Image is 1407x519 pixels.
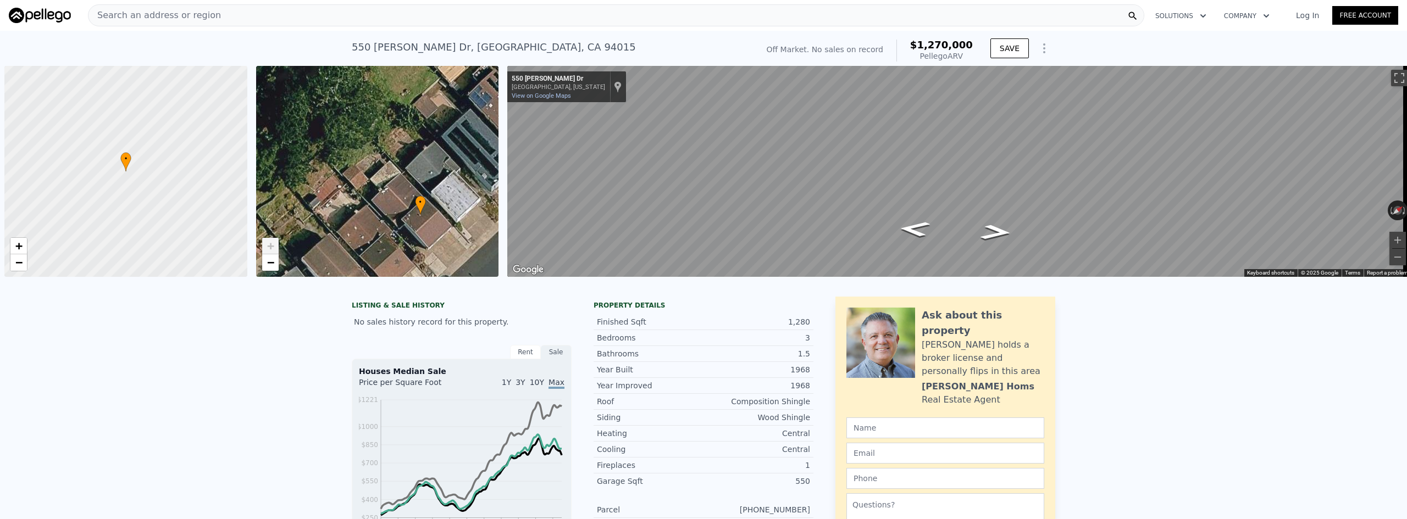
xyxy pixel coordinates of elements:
div: Off Market. No sales on record [767,44,883,55]
a: Terms (opens in new tab) [1345,270,1360,276]
tspan: $850 [361,441,378,449]
div: Property details [594,301,813,310]
div: Pellego ARV [910,51,973,62]
div: 550 [PERSON_NAME] Dr [512,75,605,83]
div: Roof [597,396,703,407]
a: Zoom out [262,254,279,271]
span: + [15,239,23,253]
button: Zoom in [1389,232,1406,248]
input: Email [846,443,1044,464]
div: 550 [PERSON_NAME] Dr , [GEOGRAPHIC_DATA] , CA 94015 [352,40,636,55]
span: $1,270,000 [910,39,973,51]
input: Phone [846,468,1044,489]
button: Rotate counterclockwise [1388,200,1394,220]
div: Garage Sqft [597,476,703,487]
div: LISTING & SALE HISTORY [352,301,572,312]
div: Ask about this property [922,308,1044,338]
div: Central [703,444,810,455]
div: Siding [597,412,703,423]
a: Open this area in Google Maps (opens a new window) [510,263,546,277]
div: Central [703,428,810,439]
div: Cooling [597,444,703,455]
button: Show Options [1033,37,1055,59]
span: • [415,197,426,207]
input: Name [846,417,1044,438]
div: [PERSON_NAME] Homs [922,380,1034,393]
button: Company [1215,6,1278,26]
div: • [415,196,426,215]
a: Zoom in [10,238,27,254]
div: [PERSON_NAME] holds a broker license and personally flips in this area [922,338,1044,378]
a: Log In [1283,10,1332,21]
div: Houses Median Sale [359,366,564,377]
button: Keyboard shortcuts [1247,269,1294,277]
path: Go Southwest, Verducci Dr [885,217,943,240]
div: [PHONE_NUMBER] [703,504,810,515]
span: − [15,255,23,269]
span: • [120,154,131,164]
div: Year Improved [597,380,703,391]
span: 3Y [516,378,525,387]
path: Go Northeast, Verducci Dr [967,221,1025,243]
div: No sales history record for this property. [352,312,572,332]
span: + [267,239,274,253]
div: 1968 [703,380,810,391]
img: Pellego [9,8,71,23]
button: Solutions [1146,6,1215,26]
div: Bedrooms [597,332,703,343]
div: 3 [703,332,810,343]
div: Year Built [597,364,703,375]
div: Real Estate Agent [922,393,1000,406]
span: 1Y [502,378,511,387]
div: 1,280 [703,316,810,327]
span: 10Y [530,378,544,387]
div: Composition Shingle [703,396,810,407]
span: © 2025 Google [1301,270,1338,276]
div: Fireplaces [597,460,703,471]
img: Google [510,263,546,277]
div: • [120,152,131,171]
tspan: $1221 [357,396,378,404]
button: SAVE [990,38,1029,58]
div: 550 [703,476,810,487]
div: Rent [510,345,541,359]
div: Bathrooms [597,348,703,359]
tspan: $400 [361,496,378,504]
div: Heating [597,428,703,439]
div: Finished Sqft [597,316,703,327]
a: Zoom in [262,238,279,254]
a: Free Account [1332,6,1398,25]
a: Show location on map [614,81,622,93]
div: Sale [541,345,572,359]
div: 1 [703,460,810,471]
tspan: $550 [361,477,378,485]
a: View on Google Maps [512,92,571,99]
tspan: $700 [361,459,378,467]
div: [GEOGRAPHIC_DATA], [US_STATE] [512,83,605,91]
a: Zoom out [10,254,27,271]
span: Search an address or region [88,9,221,22]
span: − [267,255,274,269]
tspan: $1000 [357,423,378,431]
div: 1968 [703,364,810,375]
div: Price per Square Foot [359,377,462,394]
div: Wood Shingle [703,412,810,423]
span: Max [549,378,564,389]
button: Zoom out [1389,249,1406,265]
div: Parcel [597,504,703,515]
div: 1.5 [703,348,810,359]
